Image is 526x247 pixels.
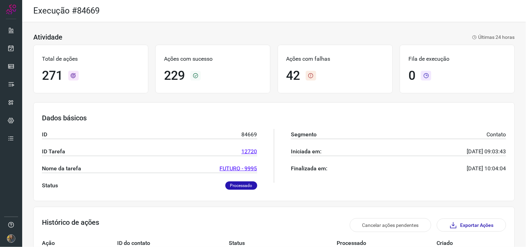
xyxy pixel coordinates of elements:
p: Contato [487,130,506,139]
a: 12720 [242,147,257,156]
p: Iniciada em: [291,147,321,156]
p: [DATE] 09:03:43 [467,147,506,156]
p: ID Tarefa [42,147,65,156]
p: Últimas 24 horas [472,34,515,41]
p: Processado [225,181,257,190]
img: Logo [6,4,16,15]
p: 84669 [242,130,257,139]
p: Finalizada em: [291,164,327,173]
p: [DATE] 10:04:04 [467,164,506,173]
p: Ações com falhas [286,55,384,63]
h3: Dados básicos [42,114,506,122]
p: Ações com sucesso [164,55,262,63]
h1: 0 [408,68,415,83]
button: Cancelar ações pendentes [350,218,431,232]
h1: 271 [42,68,63,83]
p: Fila de execução [408,55,506,63]
p: Nome da tarefa [42,164,81,173]
button: Exportar Ações [437,219,506,232]
h2: Execução #84669 [33,6,100,16]
a: FUTURO - 9995 [220,164,257,173]
p: ID [42,130,47,139]
h1: 229 [164,68,185,83]
img: 7a73bbd33957484e769acd1c40d0590e.JPG [7,235,15,243]
h1: 42 [286,68,300,83]
h3: Histórico de ações [42,218,99,232]
h3: Atividade [33,33,62,41]
p: Total de ações [42,55,140,63]
p: Segmento [291,130,317,139]
p: Status [42,181,58,190]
